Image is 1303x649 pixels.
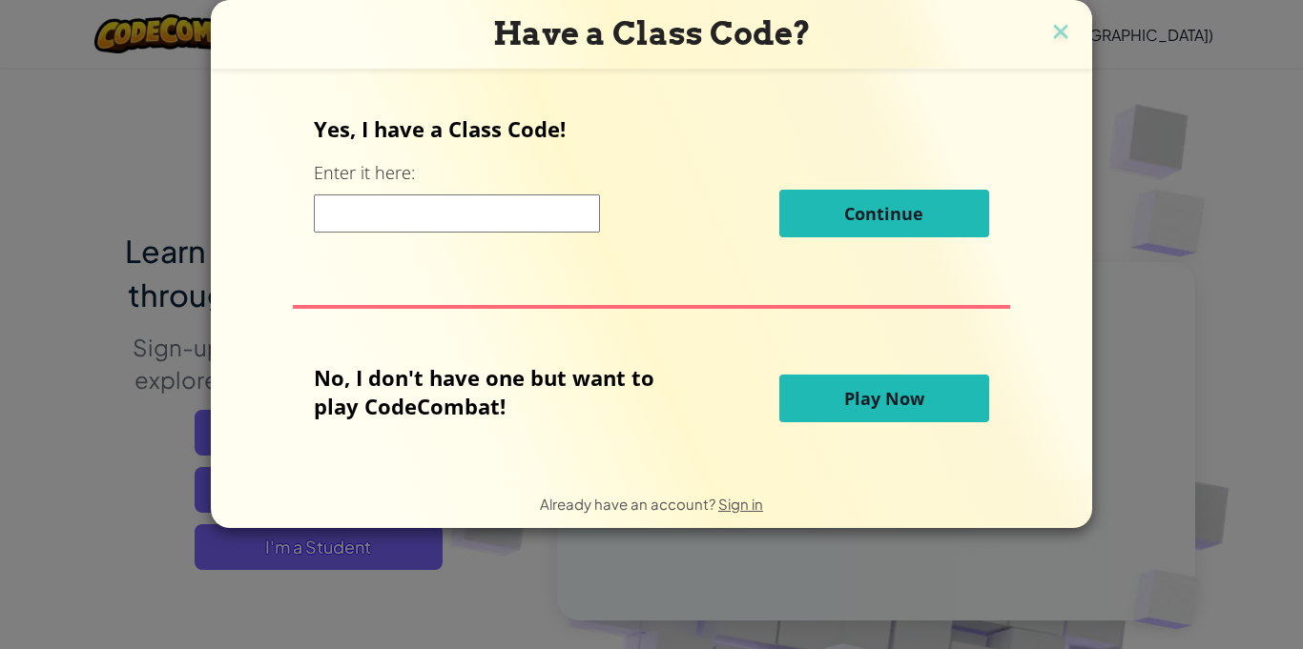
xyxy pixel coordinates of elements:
[718,495,763,513] a: Sign in
[314,161,415,185] label: Enter it here:
[844,202,923,225] span: Continue
[540,495,718,513] span: Already have an account?
[779,190,989,237] button: Continue
[314,363,683,420] p: No, I don't have one but want to play CodeCombat!
[493,14,811,52] span: Have a Class Code?
[1048,19,1073,48] img: close icon
[844,387,924,410] span: Play Now
[314,114,988,143] p: Yes, I have a Class Code!
[779,375,989,422] button: Play Now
